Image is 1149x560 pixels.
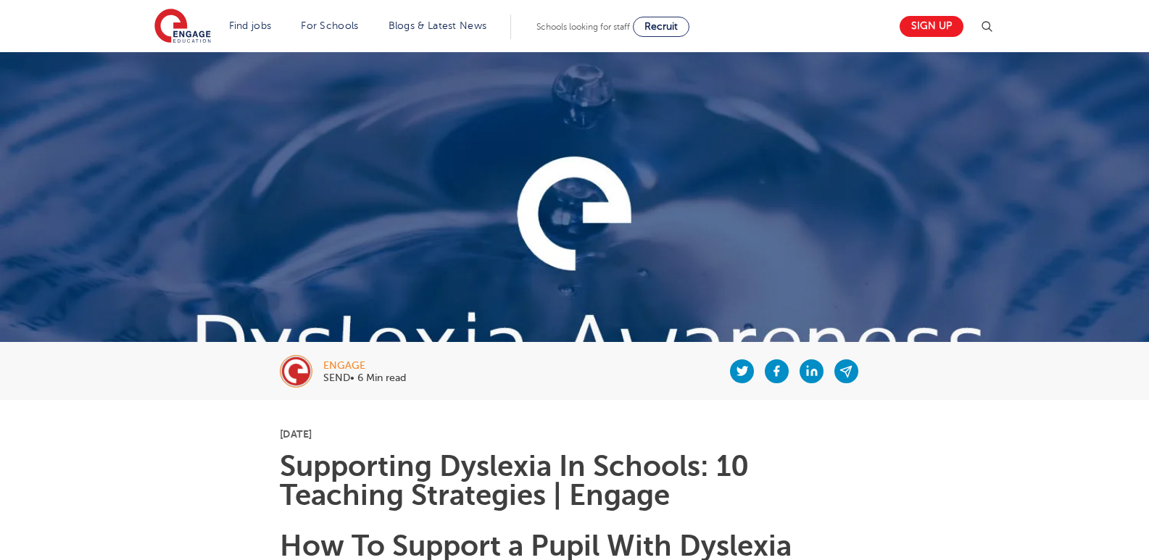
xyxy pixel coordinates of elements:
[633,17,689,37] a: Recruit
[301,20,358,31] a: For Schools
[229,20,272,31] a: Find jobs
[154,9,211,45] img: Engage Education
[644,21,678,32] span: Recruit
[280,429,869,439] p: [DATE]
[323,373,406,383] p: SEND• 6 Min read
[323,361,406,371] div: engage
[536,22,630,32] span: Schools looking for staff
[280,452,869,510] h1: Supporting Dyslexia In Schools: 10 Teaching Strategies | Engage
[389,20,487,31] a: Blogs & Latest News
[900,16,963,37] a: Sign up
